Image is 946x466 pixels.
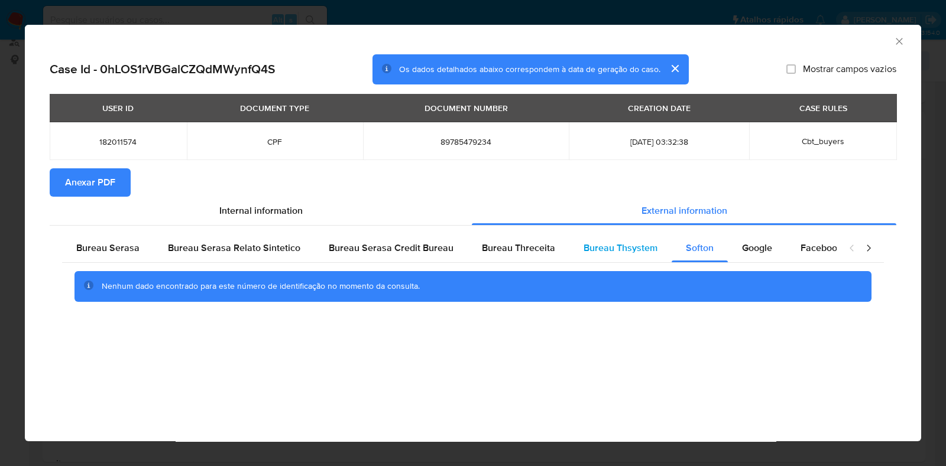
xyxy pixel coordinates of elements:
[219,204,303,217] span: Internal information
[25,25,921,441] div: closure-recommendation-modal
[660,54,689,83] button: cerrar
[62,234,837,262] div: Detailed external info
[102,280,420,292] span: Nenhum dado encontrado para este número de identificação no momento da consulta.
[583,136,735,147] span: [DATE] 03:32:38
[417,98,515,118] div: DOCUMENT NUMBER
[803,63,896,75] span: Mostrar campos vazios
[482,241,555,255] span: Bureau Threceita
[233,98,316,118] div: DOCUMENT TYPE
[329,241,453,255] span: Bureau Serasa Credit Bureau
[786,64,796,74] input: Mostrar campos vazios
[399,63,660,75] span: Os dados detalhados abaixo correspondem à data de geração do caso.
[802,135,844,147] span: Cbt_buyers
[50,168,131,197] button: Anexar PDF
[95,98,141,118] div: USER ID
[65,170,115,195] span: Anexar PDF
[168,241,300,255] span: Bureau Serasa Relato Sintetico
[76,241,140,255] span: Bureau Serasa
[201,136,349,147] span: CPF
[642,204,727,217] span: External information
[584,241,657,255] span: Bureau Thsystem
[50,197,896,225] div: Detailed info
[801,241,842,255] span: Facebook
[742,241,772,255] span: Google
[377,136,555,147] span: 89785479234
[792,98,854,118] div: CASE RULES
[50,61,275,77] h2: Case Id - 0hLOS1rVBGalCZQdMWynfQ4S
[621,98,698,118] div: CREATION DATE
[64,136,173,147] span: 182011574
[893,35,904,46] button: Fechar a janela
[686,241,714,255] span: Softon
